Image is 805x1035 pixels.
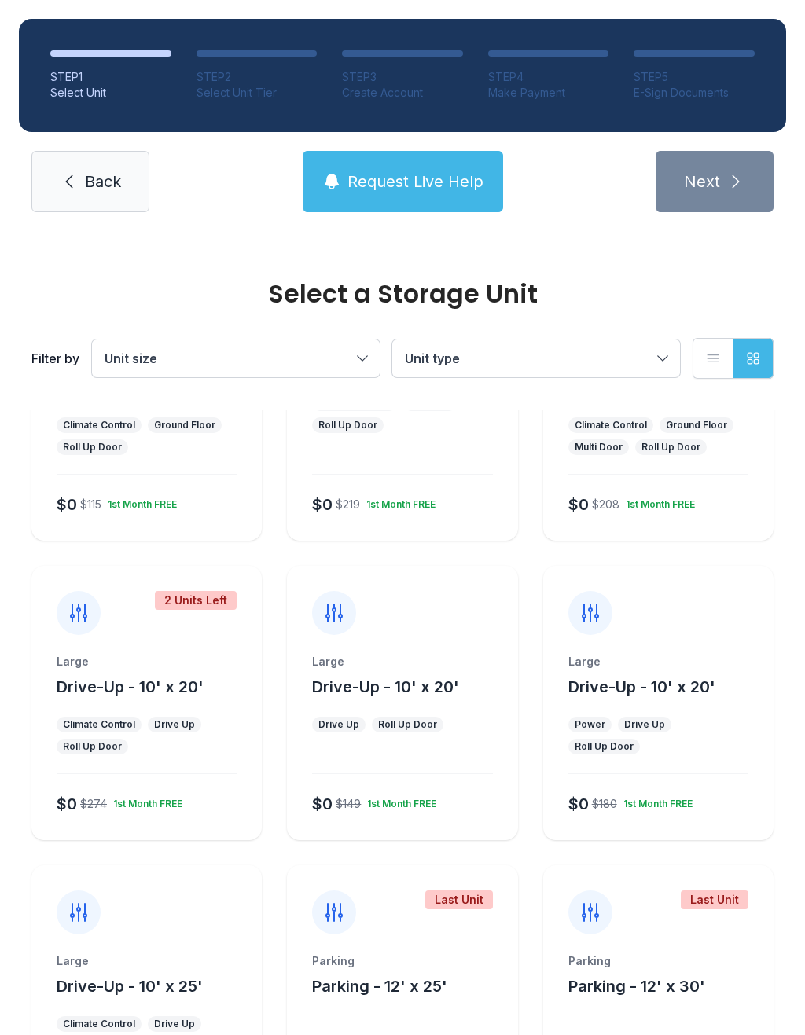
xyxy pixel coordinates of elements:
span: Parking - 12' x 25' [312,977,447,996]
div: Create Account [342,85,463,101]
div: Roll Up Door [575,740,634,753]
span: Back [85,171,121,193]
span: Drive-Up - 10' x 20' [312,677,459,696]
div: $0 [568,793,589,815]
span: Next [684,171,720,193]
div: Climate Control [575,419,647,431]
div: Roll Up Door [378,718,437,731]
div: Multi Door [575,441,623,453]
div: Parking [568,953,748,969]
span: Request Live Help [347,171,483,193]
div: $274 [80,796,107,812]
div: Ground Floor [154,419,215,431]
span: Parking - 12' x 30' [568,977,705,996]
div: Drive Up [624,718,665,731]
div: Power [575,718,605,731]
div: Select Unit Tier [197,85,318,101]
div: Select Unit [50,85,171,101]
div: Large [568,654,748,670]
button: Unit type [392,339,680,377]
button: Drive-Up - 10' x 25' [57,975,203,997]
div: Make Payment [488,85,609,101]
div: 1st Month FREE [361,791,436,810]
div: Large [57,953,237,969]
div: 1st Month FREE [619,492,695,511]
div: Roll Up Door [63,441,122,453]
div: STEP 2 [197,69,318,85]
div: STEP 3 [342,69,463,85]
div: $0 [312,494,333,516]
div: 1st Month FREE [107,791,182,810]
div: Climate Control [63,419,135,431]
div: Parking [312,953,492,969]
span: Drive-Up - 10' x 20' [568,677,715,696]
button: Drive-Up - 10' x 20' [568,676,715,698]
div: 1st Month FREE [101,492,177,511]
div: Select a Storage Unit [31,281,774,306]
div: STEP 5 [634,69,755,85]
div: Filter by [31,349,79,368]
div: $219 [336,497,360,512]
div: STEP 1 [50,69,171,85]
div: E-Sign Documents [634,85,755,101]
div: Ground Floor [666,419,727,431]
div: $0 [312,793,333,815]
button: Unit size [92,339,380,377]
div: Roll Up Door [63,740,122,753]
div: Roll Up Door [318,419,377,431]
div: $0 [57,494,77,516]
div: Climate Control [63,1018,135,1030]
div: $115 [80,497,101,512]
button: Parking - 12' x 30' [568,975,705,997]
div: 1st Month FREE [360,492,436,511]
div: Last Unit [681,890,748,909]
div: Last Unit [425,890,493,909]
button: Drive-Up - 10' x 20' [312,676,459,698]
div: Roll Up Door [641,441,700,453]
div: Drive Up [318,718,359,731]
span: Drive-Up - 10' x 25' [57,977,203,996]
div: Climate Control [63,718,135,731]
span: Unit size [105,351,157,366]
div: 2 Units Left [155,591,237,610]
div: Drive Up [154,1018,195,1030]
div: $180 [592,796,617,812]
div: Large [312,654,492,670]
button: Drive-Up - 10' x 20' [57,676,204,698]
div: $149 [336,796,361,812]
button: Parking - 12' x 25' [312,975,447,997]
div: STEP 4 [488,69,609,85]
div: $208 [592,497,619,512]
span: Drive-Up - 10' x 20' [57,677,204,696]
span: Unit type [405,351,460,366]
div: $0 [57,793,77,815]
div: Drive Up [154,718,195,731]
div: 1st Month FREE [617,791,693,810]
div: $0 [568,494,589,516]
div: Large [57,654,237,670]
